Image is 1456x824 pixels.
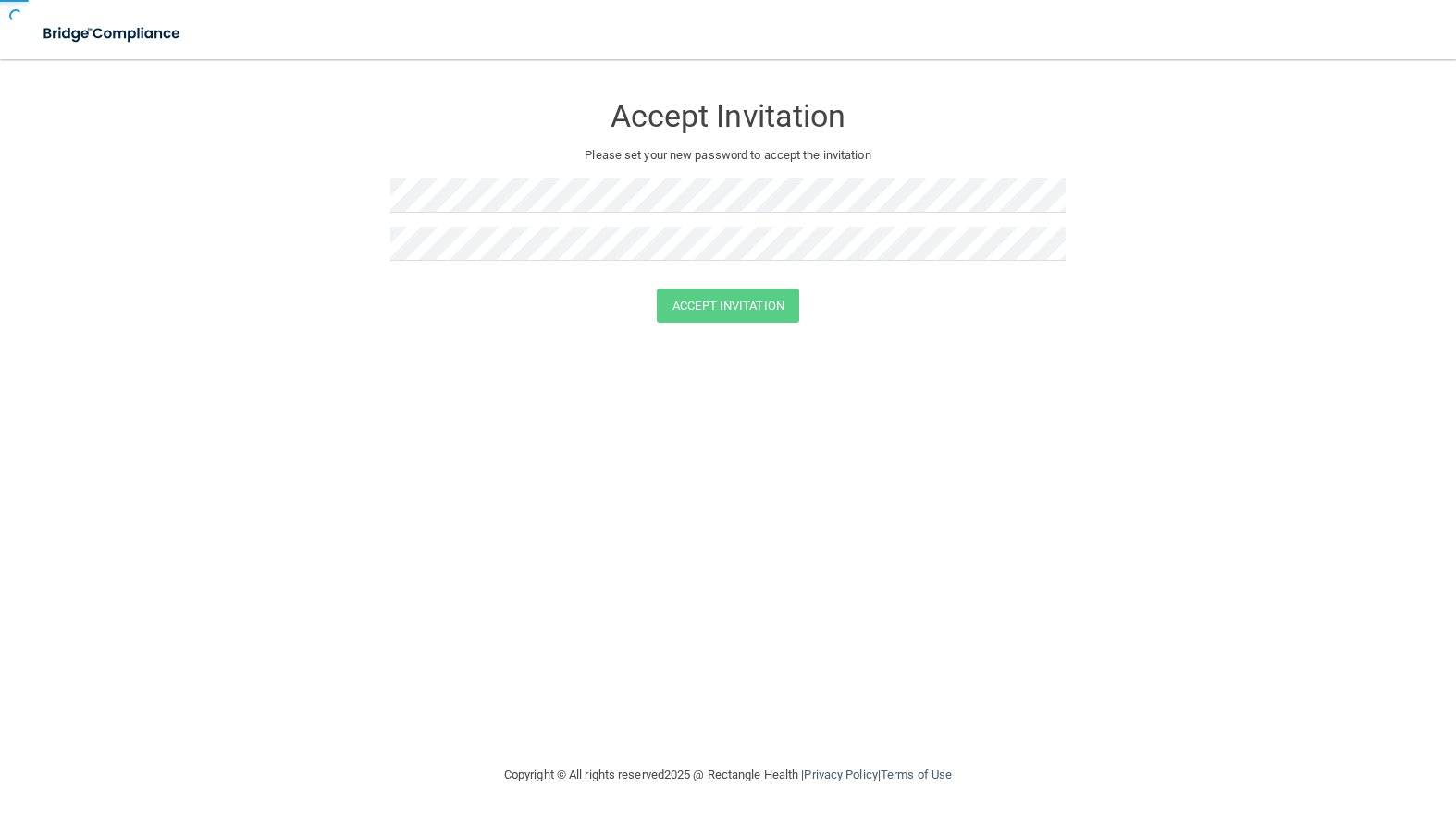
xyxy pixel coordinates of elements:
[881,768,952,781] a: Terms of Use
[390,745,1066,805] div: Copyright © All rights reserved 2025 @ Rectangle Health | |
[390,99,1066,133] h3: Accept Invitation
[28,15,198,53] img: bridge_compliance_login_screen.278c3ca4.svg
[404,144,1052,166] p: Please set your new password to accept the invitation
[657,289,799,323] button: Accept Invitation
[804,768,877,781] a: Privacy Policy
